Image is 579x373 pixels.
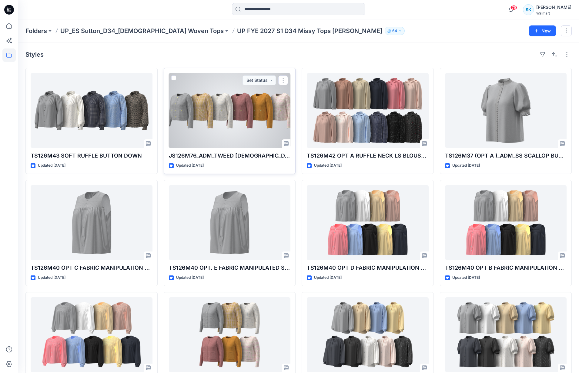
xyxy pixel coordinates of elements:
p: Updated [DATE] [452,162,480,169]
p: TS126M40 OPT B FABRIC MANIPULATION SHELL [445,264,567,272]
p: Updated [DATE] [38,275,65,281]
a: TS126M40 OPT B FABRIC MANIPULATION SHELL [445,185,567,260]
p: TS126M42 OPT A RUFFLE NECK LS BLOUSE [DATE] [307,152,429,160]
a: TS126M37 (OPT A )_ADM_SS SCALLOP BUTTON DOWN [445,73,567,148]
a: JS126M76(OPT B)_ADM_TWEED LADY LIKE JACKET [169,297,291,372]
p: Updated [DATE] [452,275,480,281]
a: TS126M36_ADM_LS SCLLOP BUTTON DOWN [307,297,429,372]
p: TS126M37 (OPT A )_ADM_SS SCALLOP BUTTON DOWN [445,152,567,160]
a: Folders [25,27,47,35]
p: 64 [392,28,397,34]
h4: Styles [25,51,44,58]
p: UP FYE 2027 S1 D34 Missy Tops [PERSON_NAME] [237,27,382,35]
button: New [529,25,556,36]
p: Updated [DATE] [314,275,342,281]
p: Updated [DATE] [314,162,342,169]
div: Walmart [536,11,571,15]
a: TS126M43 SOFT RUFFLE BUTTON DOWN [31,73,152,148]
a: TS126M39 OPT B FABRIC MANIPULATED LS TOP [31,297,152,372]
p: Updated [DATE] [176,162,204,169]
p: TS126M40 OPT. E FABRIC MANIPULATED SHELL [169,264,291,272]
span: 75 [510,5,517,10]
a: TS126M42 OPT A RUFFLE NECK LS BLOUSE 4.9.25 [307,73,429,148]
button: 64 [385,27,405,35]
a: TS126M40 OPT D FABRIC MANIPULATION SHELL [307,185,429,260]
p: Updated [DATE] [38,162,65,169]
a: TS126M40 OPT. E FABRIC MANIPULATED SHELL [169,185,291,260]
a: JS126M76_ADM_TWEED LADY LIKE JACKET (OPT A)-update [169,73,291,148]
div: [PERSON_NAME] [536,4,571,11]
p: JS126M76_ADM_TWEED [DEMOGRAPHIC_DATA] LIKE JACKET (OPT A)-update [169,152,291,160]
p: Updated [DATE] [176,275,204,281]
p: TS126M40 OPT D FABRIC MANIPULATION SHELL [307,264,429,272]
div: SK [523,4,534,15]
a: TS126M40 OPT C FABRIC MANIPULATION SHELL - REDUCED [31,185,152,260]
p: TS126M40 OPT C FABRIC MANIPULATION SHELL - REDUCED [31,264,152,272]
a: TS126M37 (OPT A )_ADM_SS SCALLOP BUTTON DOWN [445,297,567,372]
a: UP_ES Sutton_D34_[DEMOGRAPHIC_DATA] Woven Tops [60,27,224,35]
p: TS126M43 SOFT RUFFLE BUTTON DOWN [31,152,152,160]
